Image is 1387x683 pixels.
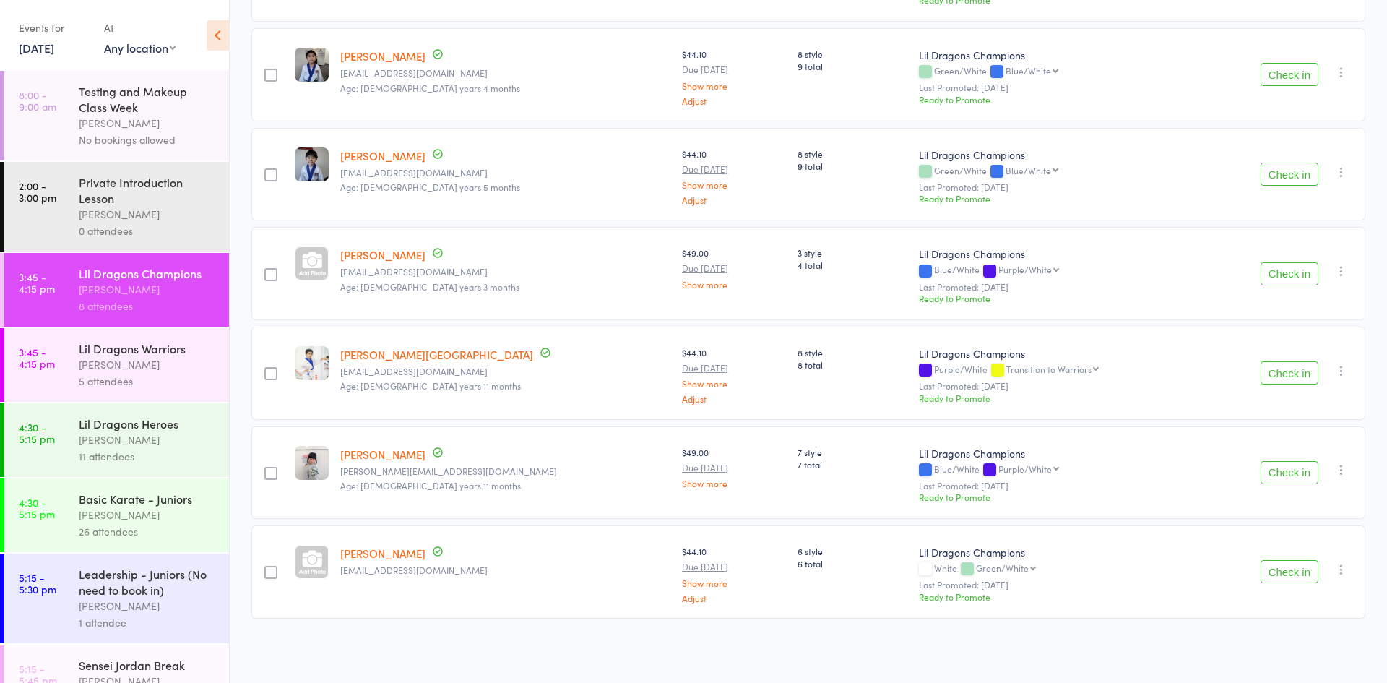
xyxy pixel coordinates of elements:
small: Due [DATE] [682,562,786,572]
div: Blue/White [1006,166,1051,175]
div: [PERSON_NAME] [79,115,217,132]
a: Show more [682,578,786,588]
div: Blue/White [1006,66,1051,75]
div: Blue/White [919,265,1194,277]
span: 9 total [798,60,907,72]
div: Basic Karate - Juniors [79,491,217,507]
a: Show more [682,81,786,90]
div: Ready to Promote [919,590,1194,603]
div: Ready to Promote [919,491,1194,503]
small: Last Promoted: [DATE] [919,481,1194,491]
small: Due [DATE] [682,463,786,473]
span: 9 total [798,160,907,172]
div: Ready to Promote [919,192,1194,205]
div: White [919,563,1194,575]
small: Last Promoted: [DATE] [919,182,1194,192]
img: image1741840129.png [295,346,329,380]
span: Age: [DEMOGRAPHIC_DATA] years 5 months [340,181,520,193]
a: 8:00 -9:00 amTesting and Makeup Class Week[PERSON_NAME]No bookings allowed [4,71,229,160]
div: [PERSON_NAME] [79,431,217,448]
small: Due [DATE] [682,164,786,174]
img: image1754977155.png [295,147,329,181]
img: image1754977152.png [295,48,329,82]
div: 1 attendee [79,614,217,631]
a: Show more [682,478,786,488]
div: [PERSON_NAME] [79,356,217,373]
div: Lil Dragons Champions [919,446,1194,460]
div: Purple/White [998,265,1052,274]
span: 8 total [798,358,907,371]
span: 7 total [798,458,907,471]
span: 7 style [798,446,907,458]
div: No bookings allowed [79,132,217,148]
div: Ready to Promote [919,392,1194,404]
a: [PERSON_NAME][GEOGRAPHIC_DATA] [340,347,533,362]
div: [PERSON_NAME] [79,598,217,614]
small: Last Promoted: [DATE] [919,381,1194,391]
div: $49.00 [682,446,786,488]
span: Age: [DEMOGRAPHIC_DATA] years 3 months [340,280,519,293]
div: Ready to Promote [919,292,1194,304]
small: Last Promoted: [DATE] [919,580,1194,590]
small: karen.peng@gmail.com [340,466,670,476]
a: 4:30 -5:15 pmBasic Karate - Juniors[PERSON_NAME]26 attendees [4,478,229,552]
small: Due [DATE] [682,363,786,373]
div: Testing and Makeup Class Week [79,83,217,115]
span: Age: [DEMOGRAPHIC_DATA] years 4 months [340,82,520,94]
time: 8:00 - 9:00 am [19,89,56,112]
a: 3:45 -4:15 pmLil Dragons Champions[PERSON_NAME]8 attendees [4,253,229,327]
small: cha_redfreak96@yahoo.com [340,366,670,377]
div: Lil Dragons Heroes [79,416,217,431]
button: Check in [1261,163,1318,186]
a: [PERSON_NAME] [340,447,425,462]
div: Lil Dragons Champions [919,246,1194,261]
small: Due [DATE] [682,64,786,74]
time: 3:45 - 4:15 pm [19,271,55,294]
div: Sensei Jordan Break [79,657,217,673]
div: $44.10 [682,346,786,403]
div: Ready to Promote [919,93,1194,106]
small: Due [DATE] [682,263,786,273]
div: $44.10 [682,48,786,105]
div: [PERSON_NAME] [79,507,217,523]
div: Purple/White [919,364,1194,377]
span: 8 style [798,48,907,60]
div: Green/White [919,166,1194,178]
div: Lil Dragons Warriors [79,340,217,356]
div: Blue/White [919,464,1194,476]
a: Adjust [682,96,786,106]
div: 5 attendees [79,373,217,390]
div: $49.00 [682,246,786,288]
div: Lil Dragons Champions [919,147,1194,162]
div: Any location [104,40,176,56]
span: 8 style [798,346,907,358]
a: Adjust [682,593,786,603]
small: daphinnie@gmail.com [340,168,670,178]
a: 5:15 -5:30 pmLeadership - Juniors (No need to book in)[PERSON_NAME]1 attendee [4,554,229,643]
div: Lil Dragons Champions [919,545,1194,559]
div: Lil Dragons Champions [919,346,1194,361]
div: [PERSON_NAME] [79,281,217,298]
span: 6 style [798,545,907,557]
time: 5:15 - 5:30 pm [19,572,56,595]
span: 6 total [798,557,907,570]
a: [PERSON_NAME] [340,148,425,163]
div: At [104,16,176,40]
div: Green/White [976,563,1029,572]
time: 4:30 - 5:15 pm [19,421,55,444]
div: $44.10 [682,545,786,602]
div: Green/White [919,66,1194,78]
img: image1729140021.png [295,446,329,480]
time: 3:45 - 4:15 pm [19,346,55,369]
a: 2:00 -3:00 pmPrivate Introduction Lesson[PERSON_NAME]0 attendees [4,162,229,252]
a: Show more [682,280,786,289]
small: Last Promoted: [DATE] [919,82,1194,93]
div: Purple/White [998,464,1052,473]
span: 4 total [798,259,907,271]
a: [PERSON_NAME] [340,48,425,64]
div: 26 attendees [79,523,217,540]
a: Show more [682,379,786,388]
a: [DATE] [19,40,54,56]
span: Age: [DEMOGRAPHIC_DATA] years 11 months [340,479,521,491]
div: [PERSON_NAME] [79,206,217,223]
